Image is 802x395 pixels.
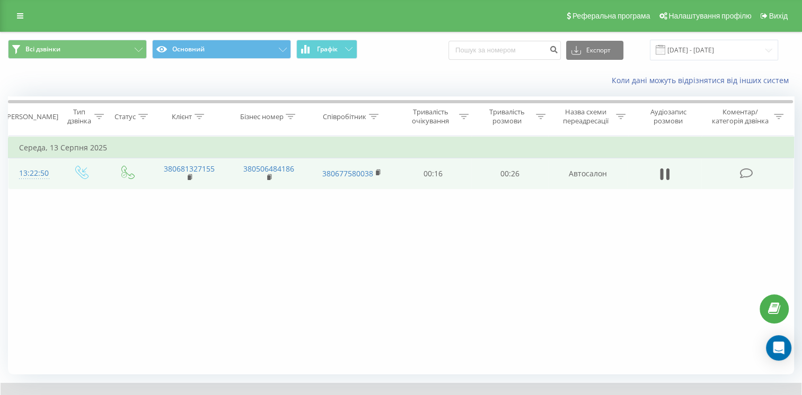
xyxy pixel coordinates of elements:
td: Автосалон [548,158,628,189]
div: Назва схеми переадресації [558,107,613,125]
div: Тривалість очікування [404,107,457,125]
button: Графік [296,40,357,59]
span: Реферальна програма [572,12,650,20]
a: 380677580038 [322,168,373,178]
div: [PERSON_NAME] [5,112,58,121]
button: Експорт [566,41,623,60]
div: Тип дзвінка [67,107,92,125]
span: Вихід [769,12,788,20]
div: Клієнт [172,112,192,121]
a: 380681327155 [164,164,215,174]
div: Співробітник [323,112,366,121]
input: Пошук за номером [448,41,561,60]
div: Open Intercom Messenger [766,335,791,361]
td: Середа, 13 Серпня 2025 [8,137,794,158]
div: Коментар/категорія дзвінка [709,107,771,125]
div: Статус [114,112,136,121]
a: 380506484186 [243,164,294,174]
td: 00:16 [395,158,472,189]
div: Бізнес номер [240,112,283,121]
a: Коли дані можуть відрізнятися вiд інших систем [612,75,794,85]
span: Графік [317,46,338,53]
button: Основний [152,40,291,59]
button: Всі дзвінки [8,40,147,59]
span: Всі дзвінки [25,45,60,53]
div: Тривалість розмови [481,107,533,125]
div: Аудіозапис розмови [638,107,699,125]
div: 13:22:50 [19,163,47,184]
td: 00:26 [471,158,548,189]
span: Налаштування профілю [668,12,751,20]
